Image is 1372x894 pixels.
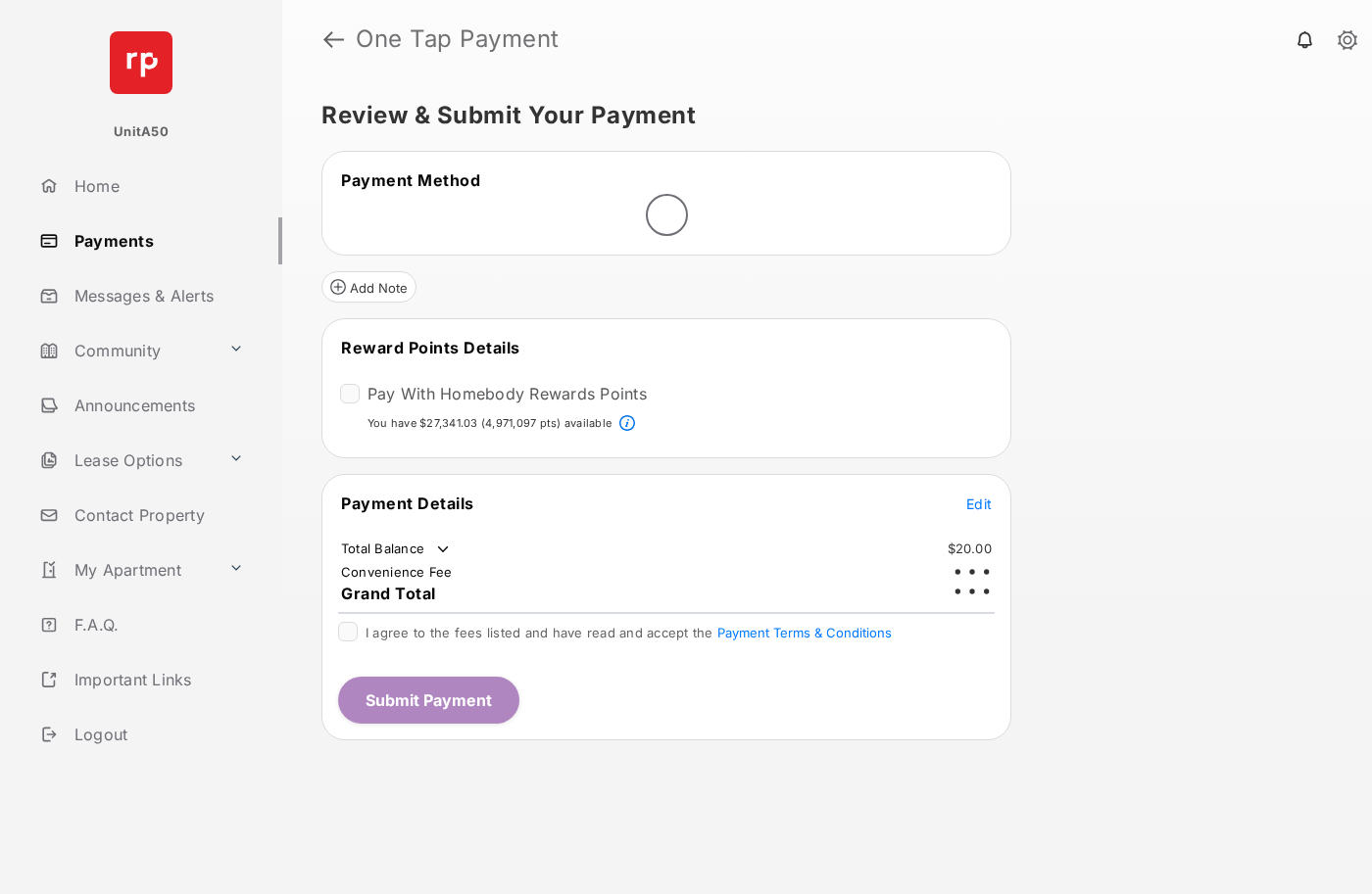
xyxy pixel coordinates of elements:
[356,27,560,51] strong: One Tap Payment
[340,563,454,581] td: Convenience Fee
[31,601,282,648] a: F.A.Q.
[366,625,892,640] span: I agree to the fees listed and have read and accept the
[341,494,474,513] span: Payment Details
[341,584,436,603] span: Grand Total
[321,104,1317,127] h5: Review & Submit Your Payment
[321,271,416,303] button: Add Note
[31,272,282,319] a: Messages & Alerts
[341,338,520,357] span: Reward Points Details
[947,540,994,557] td: $20.00
[31,163,282,210] a: Home
[31,492,282,539] a: Contact Property
[31,656,252,703] a: Important Links
[966,495,992,512] span: Edit
[110,31,172,94] img: svg+xml;base64,PHN2ZyB4bWxucz0iaHR0cDovL3d3dy53My5vcmcvMjAwMC9zdmciIHdpZHRoPSI2NCIgaGVpZ2h0PSI2NC...
[340,540,453,559] td: Total Balance
[31,327,220,374] a: Community
[31,217,282,264] a: Payments
[717,625,892,640] button: I agree to the fees listed and have read and accept the
[338,677,519,724] button: Submit Payment
[367,384,647,403] label: Pay With Homebody Rewards Points
[31,382,282,429] a: Announcements
[31,711,282,758] a: Logout
[341,170,480,190] span: Payment Method
[114,122,169,142] p: UnitA50
[31,546,220,593] a: My Apartment
[31,437,220,484] a: Lease Options
[966,494,992,513] button: Edit
[367,415,612,432] p: You have $27,341.03 (4,971,097 pts) available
